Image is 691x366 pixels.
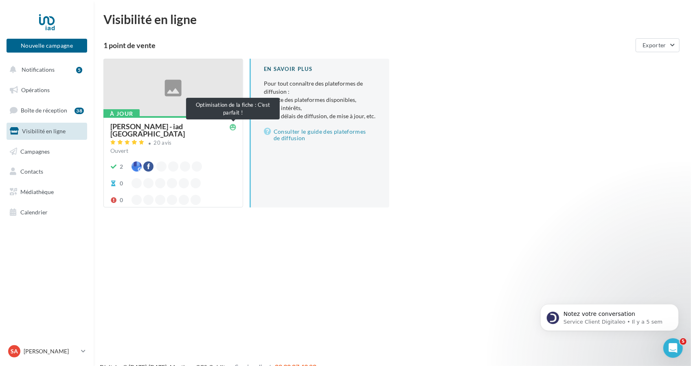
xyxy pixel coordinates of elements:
a: 20 avis [110,139,236,148]
a: Consulter le guide des plateformes de diffusion [264,127,376,143]
div: 5 [76,67,82,73]
div: 0 [120,196,123,204]
div: 0 [120,179,123,187]
div: [PERSON_NAME] - iad [GEOGRAPHIC_DATA] [110,123,230,137]
li: - leurs intérêts, [264,104,376,112]
a: Calendrier [5,204,89,221]
span: 5 [680,338,687,345]
span: Médiathèque [20,188,54,195]
a: Visibilité en ligne [5,123,89,140]
span: Boîte de réception [21,107,67,114]
a: Boîte de réception38 [5,101,89,119]
li: - leurs délais de diffusion, de mise à jour, etc. [264,112,376,120]
iframe: Intercom notifications message [528,287,691,344]
div: 20 avis [154,140,172,146]
a: Contacts [5,163,89,180]
button: Nouvelle campagne [7,39,87,53]
div: Optimisation de la fiche : C'est parfait ! [186,98,280,119]
a: Médiathèque [5,183,89,201]
span: Notifications [22,66,55,73]
li: - la liste des plateformes disponibles, [264,96,376,104]
button: Notifications 5 [5,61,86,78]
a: Opérations [5,82,89,99]
span: Exporter [643,42,666,49]
a: Campagnes [5,143,89,160]
div: 38 [75,108,84,114]
p: Pour tout connaître des plateformes de diffusion : [264,79,376,120]
iframe: Intercom live chat [663,338,683,358]
div: 2 [120,163,123,171]
span: Contacts [20,168,43,175]
span: Ouvert [110,147,128,154]
span: Opérations [21,86,50,93]
span: Visibilité en ligne [22,128,66,134]
span: SA [11,347,18,355]
p: [PERSON_NAME] [24,347,78,355]
button: Exporter [636,38,680,52]
span: Calendrier [20,209,48,216]
a: SA [PERSON_NAME] [7,344,87,359]
div: À jour [103,109,140,118]
div: 1 point de vente [103,42,632,49]
span: Campagnes [20,148,50,154]
div: Visibilité en ligne [103,13,681,25]
div: En savoir plus [264,65,376,73]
